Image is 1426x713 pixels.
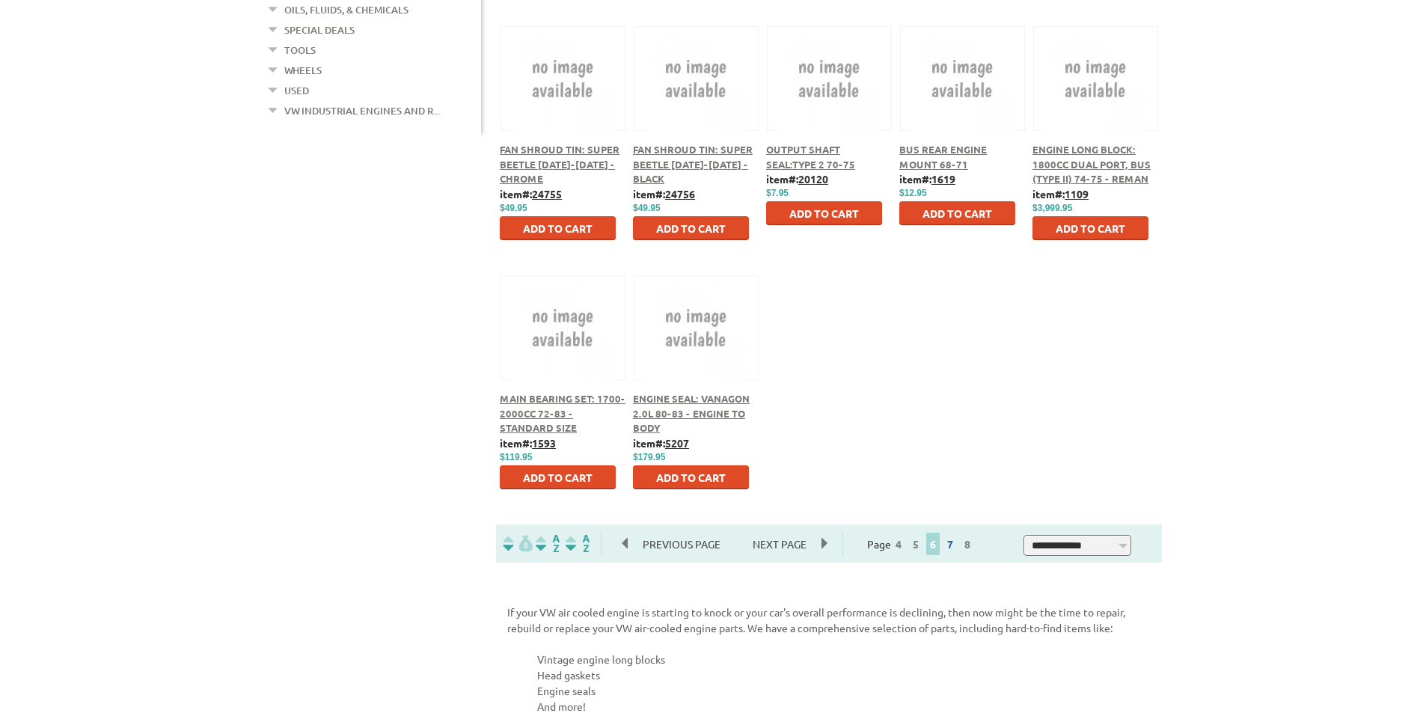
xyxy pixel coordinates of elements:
a: Wheels [284,61,322,80]
span: $119.95 [500,452,532,462]
span: $3,999.95 [1032,203,1072,213]
span: Previous Page [628,533,735,555]
b: item#: [1032,187,1089,201]
a: Engine Seal: Vanagon 2.0L 80-83 - Engine to Body [633,392,750,434]
span: Add to Cart [656,221,726,235]
a: Bus Rear Engine Mount 68-71 [899,143,987,171]
a: Special Deals [284,20,355,40]
u: 5207 [665,436,689,450]
li: Head gaskets [537,667,1151,683]
span: Add to Cart [789,206,859,220]
span: $49.95 [633,203,661,213]
a: VW Industrial Engines and R... [284,101,440,120]
img: Sort by Headline [533,535,563,552]
u: 20120 [798,172,828,186]
a: 7 [943,537,957,551]
b: item#: [633,187,695,201]
button: Add to Cart [633,465,749,489]
button: Add to Cart [899,201,1015,225]
button: Add to Cart [500,465,616,489]
a: 4 [892,537,905,551]
li: Vintage engine long blocks [537,652,1151,667]
img: filterpricelow.svg [503,535,533,552]
u: 1109 [1065,187,1089,201]
button: Add to Cart [633,216,749,240]
button: Add to Cart [1032,216,1148,240]
span: Add to Cart [922,206,992,220]
b: item#: [899,172,955,186]
b: item#: [500,436,556,450]
span: 6 [926,533,940,555]
span: $12.95 [899,188,927,198]
b: item#: [500,187,562,201]
div: Page [842,531,1000,556]
a: Next Page [738,537,821,551]
b: item#: [766,172,828,186]
button: Add to Cart [766,201,882,225]
a: Main Bearing Set: 1700-2000cc 72-83 - Standard Size [500,392,625,434]
u: 24756 [665,187,695,201]
a: Fan Shroud Tin: Super Beetle [DATE]-[DATE] - Black [633,143,753,185]
u: 24755 [532,187,562,201]
span: Add to Cart [1056,221,1125,235]
u: 1619 [931,172,955,186]
li: Engine seals [537,683,1151,699]
a: 8 [961,537,974,551]
span: $179.95 [633,452,665,462]
a: Engine Long Block: 1800cc Dual Port, Bus (Type II) 74-75 - Reman [1032,143,1151,185]
span: Add to Cart [523,221,593,235]
a: 5 [909,537,922,551]
span: $7.95 [766,188,789,198]
b: item#: [633,436,689,450]
button: Add to Cart [500,216,616,240]
span: Add to Cart [656,471,726,484]
a: Used [284,81,309,100]
img: Sort by Sales Rank [563,535,593,552]
a: Fan Shroud Tin: Super Beetle [DATE]-[DATE] - Chrome [500,143,619,185]
p: If your VW air cooled engine is starting to knock or your car's overall performance is declining,... [507,605,1151,636]
span: Next Page [738,533,821,555]
span: Add to Cart [523,471,593,484]
a: Previous Page [622,537,738,551]
span: $49.95 [500,203,527,213]
a: OUTPUT SHAFT SEAL:TYPE 2 70-75 [766,143,855,171]
u: 1593 [532,436,556,450]
a: Tools [284,40,316,60]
